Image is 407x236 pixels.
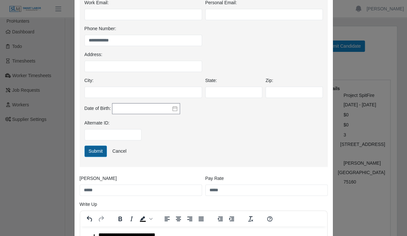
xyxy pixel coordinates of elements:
div: Background color Black [137,214,153,223]
body: Rich Text Area. Press ALT-0 for help. [5,5,242,50]
button: Redo [96,214,107,223]
button: Increase indent [226,214,237,223]
label: [PERSON_NAME] [80,175,117,182]
label: Date of Birth: [85,105,111,112]
button: Undo [84,214,95,223]
label: Pay Rate [205,175,224,182]
label: State: [205,77,217,84]
button: Submit [85,146,107,157]
button: Align left [162,214,173,223]
button: Bold [115,214,126,223]
button: Align center [173,214,184,223]
label: Write Up [80,201,97,208]
label: Phone Number: [85,25,116,32]
button: Italic [126,214,137,223]
button: Help [264,214,275,223]
label: Address: [85,51,102,58]
label: Zip: [266,77,273,84]
button: Clear formatting [245,214,256,223]
label: Alternate ID: [85,120,110,126]
label: City: [85,77,94,84]
button: Justify [196,214,207,223]
a: Cancel [108,146,131,157]
button: Decrease indent [215,214,226,223]
button: Align right [184,214,195,223]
